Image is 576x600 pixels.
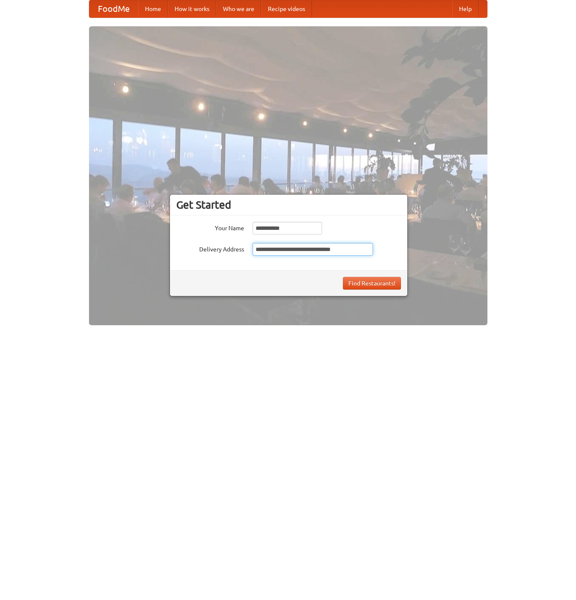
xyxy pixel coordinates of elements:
h3: Get Started [176,198,401,211]
a: Help [452,0,479,17]
button: Find Restaurants! [343,277,401,290]
label: Your Name [176,222,244,232]
a: Recipe videos [261,0,312,17]
a: How it works [168,0,216,17]
a: Home [138,0,168,17]
a: Who we are [216,0,261,17]
a: FoodMe [89,0,138,17]
label: Delivery Address [176,243,244,254]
